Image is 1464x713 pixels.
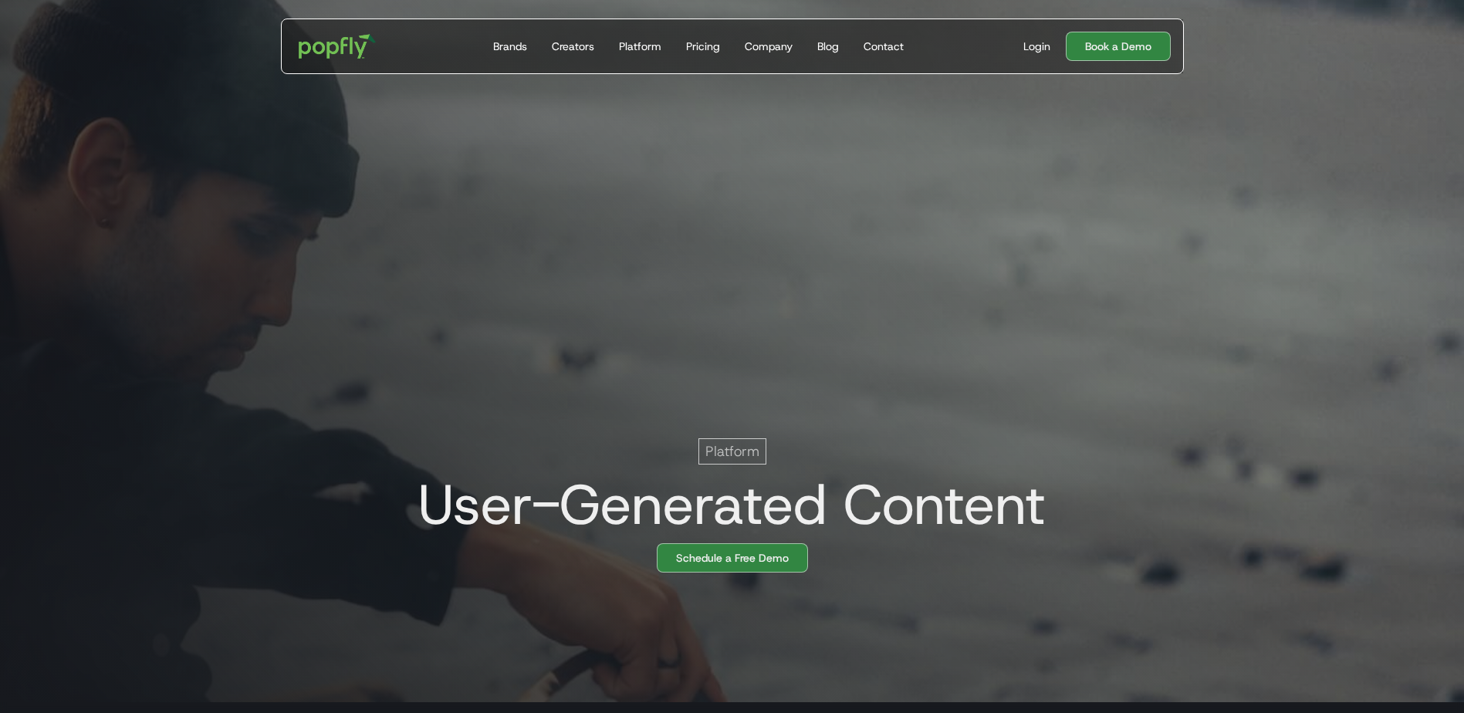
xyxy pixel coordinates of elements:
a: Schedule a Free Demo [657,543,808,573]
div: Company [745,39,793,54]
div: Contact [864,39,904,54]
a: Book a Demo [1066,32,1171,61]
div: Platform [619,39,661,54]
a: Platform [613,19,668,73]
a: Contact [857,19,910,73]
a: home [288,23,387,69]
div: Brands [493,39,527,54]
a: Blog [811,19,845,73]
a: Brands [487,19,533,73]
div: Blog [817,39,839,54]
h1: User-Generated Content [406,474,1046,536]
div: Creators [552,39,594,54]
div: Login [1023,39,1050,54]
a: Login [1017,39,1057,54]
a: Pricing [680,19,726,73]
a: Creators [546,19,600,73]
a: Company [739,19,799,73]
p: Platform [705,442,759,461]
div: Pricing [686,39,720,54]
